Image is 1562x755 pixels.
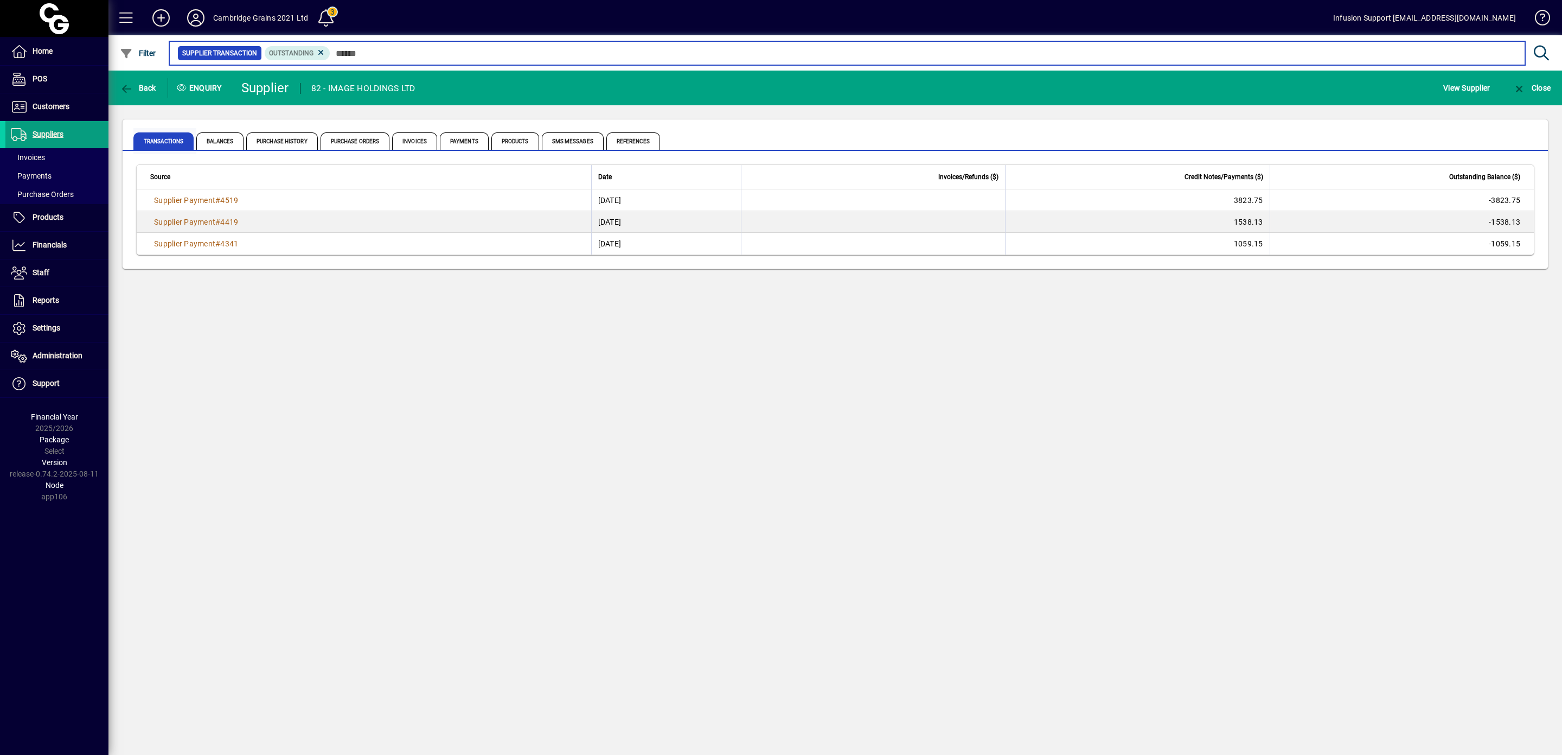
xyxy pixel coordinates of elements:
[591,189,741,211] td: [DATE]
[11,190,74,199] span: Purchase Orders
[178,8,213,28] button: Profile
[33,213,63,221] span: Products
[5,259,108,287] a: Staff
[108,78,168,98] app-page-header-button: Back
[33,323,60,332] span: Settings
[5,287,108,314] a: Reports
[42,458,67,467] span: Version
[5,342,108,370] a: Administration
[154,196,215,205] span: Supplier Payment
[215,218,220,226] span: #
[144,8,178,28] button: Add
[33,351,82,360] span: Administration
[5,370,108,397] a: Support
[220,196,238,205] span: 4519
[120,84,156,92] span: Back
[33,240,67,249] span: Financials
[31,413,78,421] span: Financial Year
[5,315,108,342] a: Settings
[33,296,59,304] span: Reports
[150,216,242,228] a: Supplier Payment#4419
[215,196,220,205] span: #
[154,218,215,226] span: Supplier Payment
[591,211,741,233] td: [DATE]
[606,132,660,150] span: References
[938,171,998,183] span: Invoices/Refunds ($)
[1513,84,1551,92] span: Close
[5,148,108,167] a: Invoices
[311,80,415,97] div: 82 - IMAGE HOLDINGS LTD
[196,132,244,150] span: Balances
[215,239,220,248] span: #
[1501,78,1562,98] app-page-header-button: Close enquiry
[213,9,308,27] div: Cambridge Grains 2021 Ltd
[5,204,108,231] a: Products
[598,171,734,183] div: Date
[246,132,318,150] span: Purchase History
[1005,189,1269,211] td: 3823.75
[33,47,53,55] span: Home
[1441,78,1493,98] button: View Supplier
[117,43,159,63] button: Filter
[241,79,289,97] div: Supplier
[1270,233,1534,255] td: -1059.15
[150,194,242,206] a: Supplier Payment#4519
[5,66,108,93] a: POS
[133,132,194,150] span: Transactions
[269,49,313,57] span: Outstanding
[542,132,604,150] span: SMS Messages
[46,481,63,490] span: Node
[117,78,159,98] button: Back
[1270,211,1534,233] td: -1538.13
[33,74,47,83] span: POS
[1527,2,1548,37] a: Knowledge Base
[1443,79,1490,97] span: View Supplier
[154,239,215,248] span: Supplier Payment
[392,132,437,150] span: Invoices
[11,153,45,162] span: Invoices
[1005,233,1269,255] td: 1059.15
[1510,78,1553,98] button: Close
[150,171,170,183] span: Source
[150,238,242,250] a: Supplier Payment#4341
[1185,171,1263,183] span: Credit Notes/Payments ($)
[5,93,108,120] a: Customers
[120,49,156,58] span: Filter
[591,233,741,255] td: [DATE]
[1270,189,1534,211] td: -3823.75
[220,239,238,248] span: 4341
[265,46,330,60] mat-chip: Outstanding Status: Outstanding
[5,185,108,204] a: Purchase Orders
[1449,171,1520,183] span: Outstanding Balance ($)
[1333,9,1516,27] div: Infusion Support [EMAIL_ADDRESS][DOMAIN_NAME]
[5,38,108,65] a: Home
[321,132,390,150] span: Purchase Orders
[5,167,108,185] a: Payments
[33,268,49,277] span: Staff
[33,102,69,111] span: Customers
[1005,211,1269,233] td: 1538.13
[440,132,489,150] span: Payments
[40,435,69,444] span: Package
[598,171,612,183] span: Date
[33,130,63,138] span: Suppliers
[11,172,52,180] span: Payments
[33,379,60,388] span: Support
[220,218,238,226] span: 4419
[168,79,233,97] div: Enquiry
[5,232,108,259] a: Financials
[182,48,257,59] span: Supplier Transaction
[491,132,539,150] span: Products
